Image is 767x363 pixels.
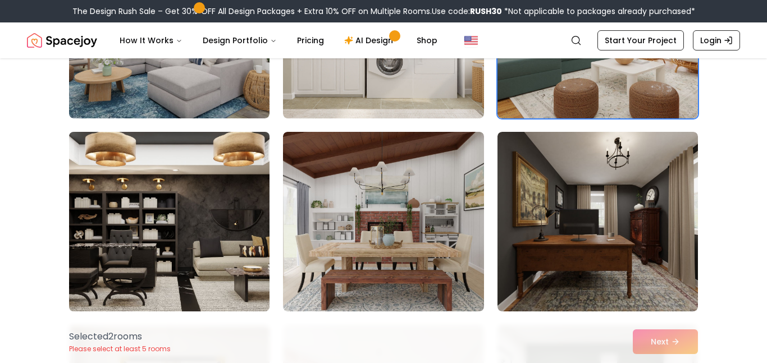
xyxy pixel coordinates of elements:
[693,30,740,50] a: Login
[69,330,171,343] p: Selected 2 room s
[69,344,171,353] p: Please select at least 5 rooms
[597,30,684,50] a: Start Your Project
[64,127,275,316] img: Room room-7
[335,29,405,52] a: AI Design
[470,6,502,17] b: RUSH30
[432,6,502,17] span: Use code:
[27,29,97,52] img: Spacejoy Logo
[111,29,446,52] nav: Main
[288,29,333,52] a: Pricing
[502,6,695,17] span: *Not applicable to packages already purchased*
[72,6,695,17] div: The Design Rush Sale – Get 30% OFF All Design Packages + Extra 10% OFF on Multiple Rooms.
[111,29,191,52] button: How It Works
[464,34,478,47] img: United States
[27,22,740,58] nav: Global
[194,29,286,52] button: Design Portfolio
[408,29,446,52] a: Shop
[497,132,698,311] img: Room room-9
[27,29,97,52] a: Spacejoy
[283,132,483,311] img: Room room-8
